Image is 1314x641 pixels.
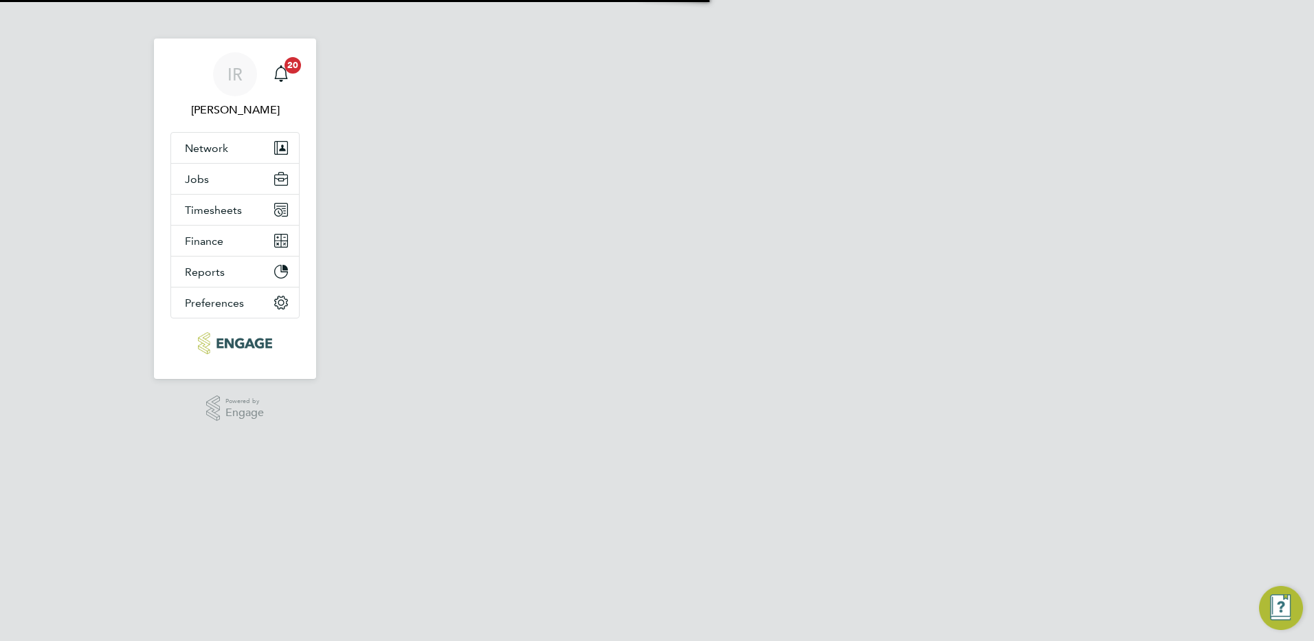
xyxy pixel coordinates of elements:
span: IR [227,65,243,83]
button: Timesheets [171,195,299,225]
button: Reports [171,257,299,287]
button: Engage Resource Center [1259,586,1303,630]
span: Finance [185,235,223,248]
span: 20 [285,57,301,74]
span: Powered by [225,395,264,407]
span: Jobs [185,173,209,186]
span: Network [185,142,228,155]
button: Preferences [171,287,299,318]
span: Engage [225,407,264,419]
a: Powered byEngage [206,395,265,422]
img: ncclondon-logo-retina.png [198,332,271,354]
span: Reports [185,265,225,279]
button: Finance [171,226,299,256]
span: Timesheets [185,204,242,217]
a: IR[PERSON_NAME] [170,52,300,118]
span: Ian Rist [170,102,300,118]
nav: Main navigation [154,39,316,379]
button: Jobs [171,164,299,194]
a: 20 [267,52,295,96]
a: Go to home page [170,332,300,354]
span: Preferences [185,296,244,309]
button: Network [171,133,299,163]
